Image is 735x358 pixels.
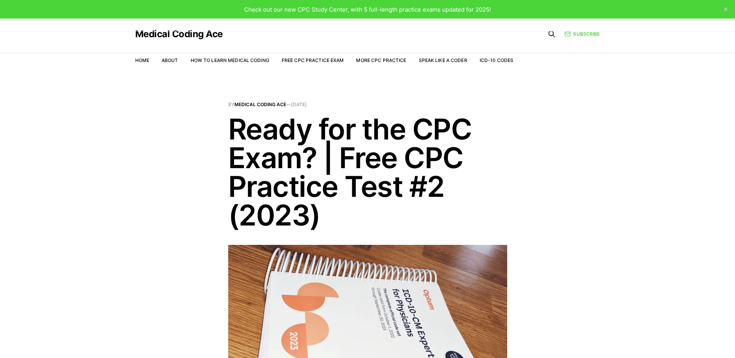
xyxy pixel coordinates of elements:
[228,102,507,107] span: By —
[565,30,600,38] a: Subscribe
[244,6,491,13] span: Check out our new CPC Study Center, with 5 full-length practice exams updated for 2025!
[162,57,178,63] a: About
[135,29,223,39] a: Medical Coding Ace
[282,57,344,63] a: Free CPC Practice Exam
[480,57,513,63] a: ICD-10 Codes
[419,57,467,63] a: Speak Like a Coder
[291,102,307,107] time: [DATE]
[720,3,732,15] button: close
[356,57,406,63] a: More CPC Practice
[135,57,149,63] a: Home
[234,102,286,107] a: Medical Coding Ace
[228,115,507,229] h1: Ready for the CPC Exam? | Free CPC Practice Test #2 (2023)
[191,57,269,63] a: How to Learn Medical Coding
